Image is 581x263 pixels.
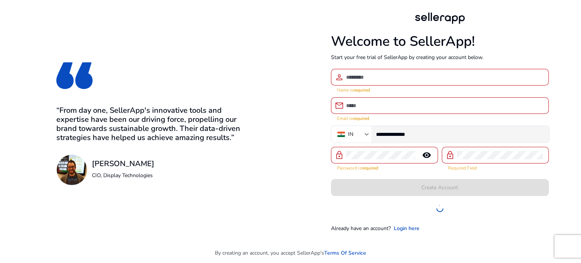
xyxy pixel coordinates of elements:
a: Login here [394,224,419,232]
h3: “From day one, SellerApp's innovative tools and expertise have been our driving force, propelling... [56,106,250,142]
span: email [335,101,344,110]
div: IN [348,130,353,139]
mat-icon: remove_red_eye [418,151,436,160]
span: person [335,73,344,82]
p: Start your free trial of SellerApp by creating your account below. [331,53,549,61]
p: Already have an account? [331,224,391,232]
mat-error: Name is [337,86,543,93]
p: CIO, Display Technologies [92,171,154,179]
a: Terms Of Service [324,249,366,257]
mat-error: Password is [337,163,432,171]
mat-error: Email is [337,114,543,122]
strong: required [353,87,370,93]
strong: required [353,115,369,121]
strong: required [362,165,378,171]
h3: [PERSON_NAME] [92,159,154,168]
span: lock [446,151,455,160]
span: lock [335,151,344,160]
mat-error: Required Field [448,163,543,171]
h1: Welcome to SellerApp! [331,33,549,50]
